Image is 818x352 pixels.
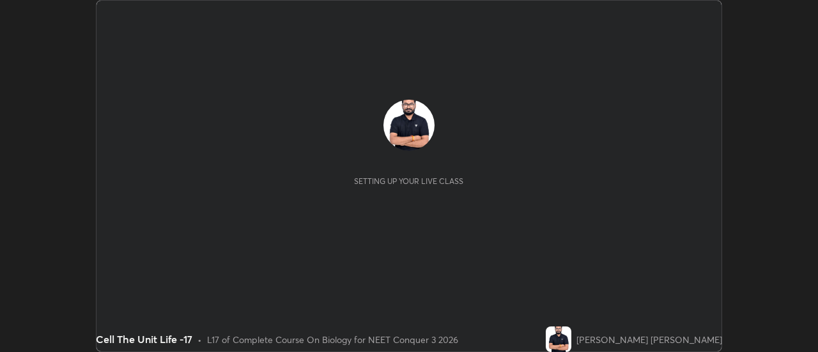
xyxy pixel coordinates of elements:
div: • [197,333,202,346]
img: 719b3399970646c8895fdb71918d4742.jpg [546,326,571,352]
div: [PERSON_NAME] [PERSON_NAME] [576,333,722,346]
div: Setting up your live class [354,176,463,186]
img: 719b3399970646c8895fdb71918d4742.jpg [383,100,435,151]
div: Cell The Unit Life -17 [96,332,192,347]
div: L17 of Complete Course On Biology for NEET Conquer 3 2026 [207,333,458,346]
